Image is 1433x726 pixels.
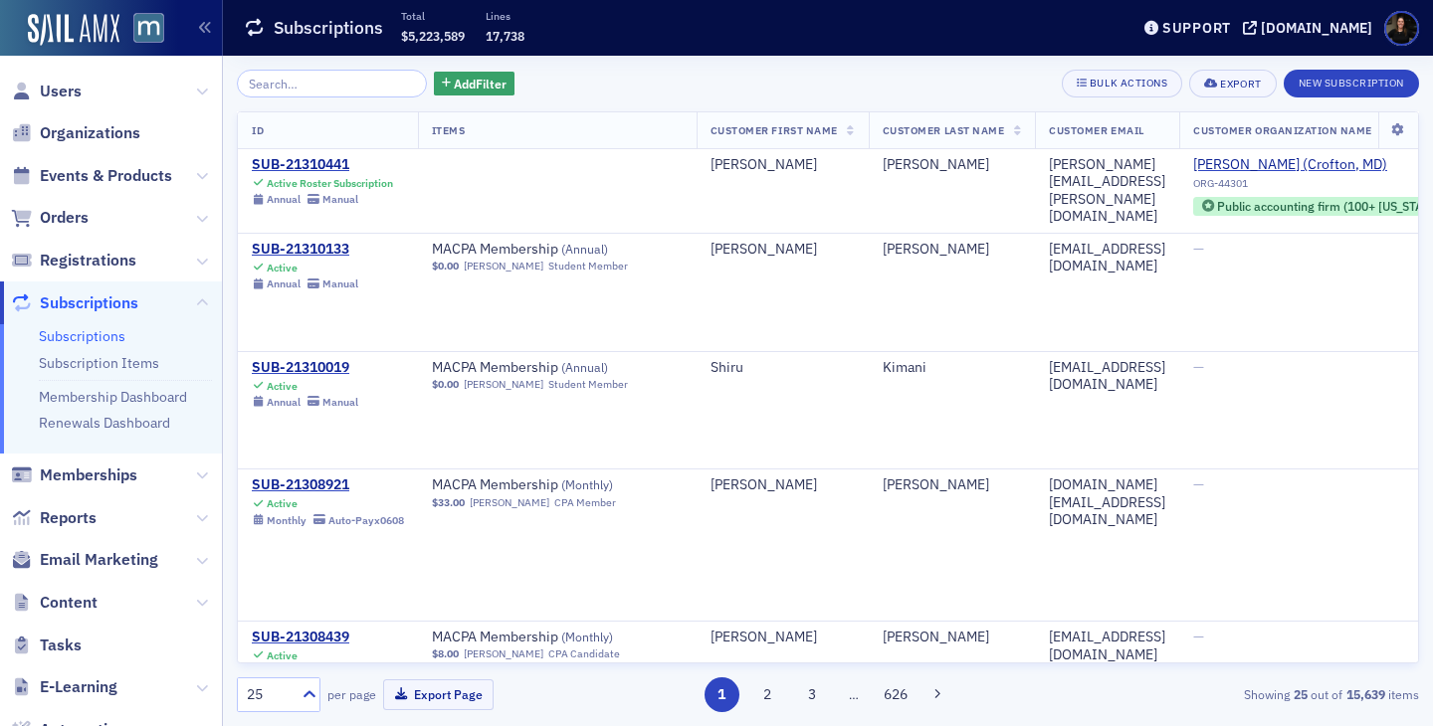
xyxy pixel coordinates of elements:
a: E-Learning [11,676,117,698]
span: Sikich (Crofton, MD) [1193,156,1387,174]
div: 25 [247,684,291,705]
a: Subscription Items [39,354,159,372]
div: Active [267,262,298,274]
div: Showing out of items [1039,685,1419,703]
span: Add Filter [454,75,507,92]
div: Active Roster Subscription [267,177,393,190]
input: Search… [237,70,427,97]
a: MACPA Membership (Monthly) [432,629,683,646]
label: per page [327,685,376,703]
a: Memberships [11,464,137,486]
button: 3 [795,677,830,712]
a: New Subscription [1284,73,1419,91]
span: Memberships [40,464,137,486]
a: MACPA Membership (Annual) [432,359,683,377]
div: [PERSON_NAME] [883,629,1022,646]
span: E-Learning [40,676,117,698]
div: Bulk Actions [1090,78,1167,89]
span: $33.00 [432,496,465,509]
span: ( Monthly ) [561,629,613,644]
div: [DOMAIN_NAME][EMAIL_ADDRESS][DOMAIN_NAME] [1049,476,1165,529]
img: SailAMX [28,14,119,46]
div: Annual [267,396,301,409]
div: [EMAIL_ADDRESS][DOMAIN_NAME] [1049,241,1165,275]
div: Kimani [883,359,1022,377]
a: [PERSON_NAME] [464,647,543,660]
span: — [1193,475,1204,493]
div: Shiru [711,359,855,377]
span: Users [40,81,82,102]
a: Registrations [11,250,136,272]
a: SUB-21310133 [252,241,358,259]
div: Manual [322,193,358,206]
div: Manual [322,396,358,409]
button: [DOMAIN_NAME] [1243,21,1379,35]
div: Annual [267,193,301,206]
span: — [1193,358,1204,376]
div: Student Member [548,378,628,391]
a: Renewals Dashboard [39,414,170,432]
div: Auto-Pay x0608 [328,514,404,527]
a: Organizations [11,122,140,144]
div: [DOMAIN_NAME] [1261,19,1372,37]
span: — [1193,240,1204,258]
span: MACPA Membership [432,359,683,377]
div: SUB-21310441 [252,156,393,174]
a: [PERSON_NAME] [470,496,549,509]
a: Orders [11,207,89,229]
div: [PERSON_NAME] [883,476,1022,494]
a: MACPA Membership (Annual) [432,241,683,259]
a: View Homepage [119,13,164,47]
div: [PERSON_NAME] [883,241,1022,259]
p: Lines [486,9,524,23]
a: Reports [11,507,97,529]
a: Membership Dashboard [39,388,187,406]
a: SUB-21308439 [252,629,404,646]
h1: Subscriptions [274,16,383,40]
span: Profile [1384,11,1419,46]
a: MACPA Membership (Monthly) [432,476,683,494]
span: Reports [40,507,97,529]
div: Active [267,380,298,393]
button: 626 [879,677,914,712]
span: — [1193,628,1204,645]
div: CPA Candidate [548,647,620,660]
button: New Subscription [1284,70,1419,97]
span: Orders [40,207,89,229]
span: $0.00 [432,378,459,391]
span: Tasks [40,635,82,656]
span: Subscriptions [40,292,138,314]
a: SUB-21308921 [252,476,404,494]
p: Total [401,9,465,23]
div: [EMAIL_ADDRESS][DOMAIN_NAME] [1049,629,1165,663]
a: [PERSON_NAME] [464,378,543,391]
span: Events & Products [40,165,172,187]
button: Export Page [383,679,494,710]
span: … [840,685,868,703]
span: Customer Email [1049,123,1143,137]
button: Bulk Actions [1062,70,1182,97]
div: Active [267,497,298,510]
div: Export [1220,79,1261,90]
span: $8.00 [432,647,459,660]
div: Monthly [267,514,307,527]
a: Subscriptions [39,327,125,345]
a: Events & Products [11,165,172,187]
div: Student Member [548,260,628,272]
button: AddFilter [434,72,515,96]
div: [PERSON_NAME][EMAIL_ADDRESS][PERSON_NAME][DOMAIN_NAME] [1049,156,1165,226]
span: Items [432,123,466,137]
span: $0.00 [432,260,459,272]
span: ( Annual ) [561,359,608,375]
strong: 15,639 [1342,685,1388,703]
button: 1 [705,677,739,712]
span: ID [252,123,264,137]
span: MACPA Membership [432,629,683,646]
a: Content [11,592,98,614]
button: 2 [749,677,784,712]
span: Registrations [40,250,136,272]
a: Email Marketing [11,549,158,571]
